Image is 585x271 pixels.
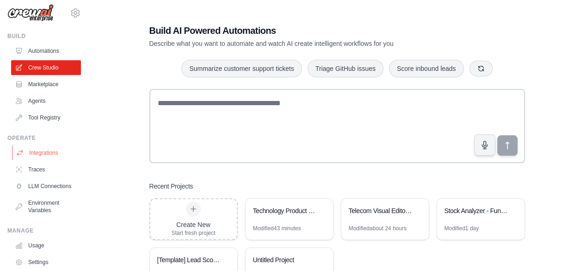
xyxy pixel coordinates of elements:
[149,182,193,191] h3: Recent Projects
[349,225,406,232] div: Modified about 24 hours
[11,162,81,177] a: Traces
[7,32,81,40] div: Build
[11,77,81,92] a: Marketplace
[389,60,464,77] button: Score inbound leads
[149,39,460,48] p: Describe what you want to automate and watch AI create intelligent workflows for you
[253,225,301,232] div: Modified 43 minutes
[11,44,81,58] a: Automations
[7,134,81,142] div: Operate
[539,227,585,271] iframe: Chat Widget
[11,94,81,108] a: Agents
[444,225,479,232] div: Modified 1 day
[149,24,460,37] h1: Build AI Powered Automations
[11,60,81,75] a: Crew Studio
[11,238,81,253] a: Usage
[157,255,221,265] div: [Template] Lead Scoring and Strategy Crew
[253,206,316,215] div: Technology Product Research Automation
[11,179,81,194] a: LLM Connections
[469,61,493,76] button: Get new suggestions
[349,206,412,215] div: Telecom Visual Editor Framework Builder
[7,227,81,234] div: Manage
[253,255,316,265] div: Untitled Project
[7,4,54,22] img: Logo
[12,145,82,160] a: Integrations
[444,206,508,215] div: Stock Analyzer - Fundamental & Earnings Analysis
[11,195,81,218] a: Environment Variables
[11,110,81,125] a: Tool Registry
[308,60,383,77] button: Triage GitHub issues
[172,229,216,237] div: Start fresh project
[474,134,495,156] button: Click to speak your automation idea
[172,220,216,229] div: Create New
[11,255,81,270] a: Settings
[181,60,302,77] button: Summarize customer support tickets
